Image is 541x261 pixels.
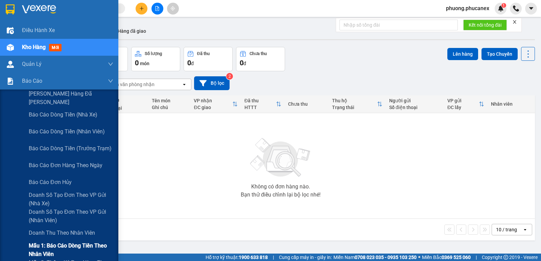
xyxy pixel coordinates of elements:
strong: 0369 525 060 [442,255,471,260]
span: Kết nối tổng đài [469,21,501,29]
sup: 2 [226,73,233,80]
div: Ghi chú [152,105,187,110]
svg: open [522,227,528,232]
div: Nhân viên [491,101,531,107]
span: Doanh thu theo nhân viên [29,229,95,237]
div: HTTT [244,105,276,110]
span: ⚪️ [418,256,420,259]
span: Hỗ trợ kỹ thuật: [206,254,268,261]
button: Hàng đã giao [112,23,151,39]
span: plus [139,6,144,11]
span: | [273,254,274,261]
div: Tên món [152,98,187,103]
div: Thu hộ [332,98,377,103]
img: warehouse-icon [7,44,14,51]
span: down [108,61,113,67]
div: Người nhận [94,97,145,103]
svg: open [182,82,187,87]
span: Mẫu 1: Báo cáo dòng tiền theo nhân viên [29,241,113,258]
span: [PERSON_NAME] Hàng Đã [PERSON_NAME] [29,89,113,106]
span: aim [170,6,175,11]
strong: 1900 633 818 [239,255,268,260]
div: ĐC giao [194,105,232,110]
span: Kho hàng [22,44,46,50]
button: Bộ lọc [194,76,230,90]
span: down [108,78,113,84]
div: 10 / trang [496,226,517,233]
span: Doanh số tạo đơn theo VP gửi (nhà xe) [29,191,113,208]
span: Quản Lý [22,60,42,68]
span: Điều hành xe [22,26,55,34]
div: Số điện thoại [94,105,145,111]
span: Báo cáo đơn hàng theo ngày [29,161,102,169]
span: mới [49,44,62,51]
div: VP gửi [447,98,479,103]
span: Báo cáo dòng tiền (nhà xe) [29,110,97,119]
div: Chọn văn phòng nhận [108,81,155,88]
div: Người gửi [389,98,441,103]
img: logo-vxr [6,4,15,15]
div: ĐC lấy [447,105,479,110]
span: Cung cấp máy in - giấy in: [279,254,332,261]
button: Số lượng0món [131,47,180,71]
div: Bạn thử điều chỉnh lại bộ lọc nhé! [241,192,321,198]
th: Toggle SortBy [444,95,488,113]
th: Toggle SortBy [241,95,285,113]
span: đ [243,61,246,66]
div: Chưa thu [250,51,267,56]
button: Đã thu0đ [184,47,233,71]
span: 0 [135,59,139,67]
input: Nhập số tổng đài [339,20,458,30]
img: phone-icon [513,5,519,11]
span: đ [191,61,194,66]
strong: 0708 023 035 - 0935 103 250 [355,255,417,260]
span: file-add [155,6,160,11]
div: VP nhận [194,98,232,103]
div: Đã thu [197,51,210,56]
span: Miền Bắc [422,254,471,261]
span: copyright [503,255,508,260]
span: 0 [187,59,191,67]
img: svg+xml;base64,PHN2ZyBjbGFzcz0ibGlzdC1wbHVnX19zdmciIHhtbG5zPSJodHRwOi8vd3d3LnczLm9yZy8yMDAwL3N2Zy... [247,134,314,181]
button: file-add [151,3,163,15]
th: Toggle SortBy [329,95,386,113]
div: Số điện thoại [389,105,441,110]
span: phuong.phucanex [441,4,495,12]
span: Báo cáo [22,77,42,85]
button: Lên hàng [447,48,478,60]
button: Tạo Chuyến [481,48,518,60]
div: Không có đơn hàng nào. [251,184,310,189]
sup: 1 [501,3,506,8]
button: Kết nối tổng đài [463,20,507,30]
span: Báo cáo dòng tiền (trưởng trạm) [29,144,112,153]
span: món [140,61,149,66]
button: plus [136,3,147,15]
button: aim [167,3,179,15]
img: warehouse-icon [7,27,14,34]
div: Chưa thu [288,101,325,107]
div: Đã thu [244,98,276,103]
span: | [476,254,477,261]
span: Báo cáo dòng tiền (nhân viên) [29,127,105,136]
img: icon-new-feature [498,5,504,11]
div: Trạng thái [332,105,377,110]
span: 1 [502,3,505,8]
div: Số lượng [145,51,162,56]
img: warehouse-icon [7,61,14,68]
span: close [512,20,517,24]
button: caret-down [525,3,537,15]
span: Miền Nam [333,254,417,261]
img: solution-icon [7,78,14,85]
span: 0 [240,59,243,67]
button: Chưa thu0đ [236,47,285,71]
th: Toggle SortBy [190,95,241,113]
span: caret-down [528,5,534,11]
span: Báo cáo đơn hủy [29,178,72,186]
span: Doanh số tạo đơn theo VP gửi (nhân viên) [29,208,113,225]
